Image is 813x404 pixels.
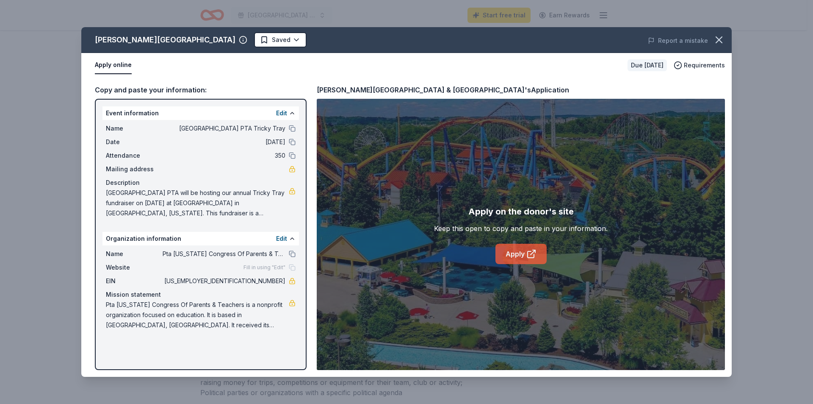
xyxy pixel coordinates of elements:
button: Edit [276,108,287,118]
div: [PERSON_NAME][GEOGRAPHIC_DATA] [95,33,235,47]
button: Requirements [674,60,725,70]
span: [US_EMPLOYER_IDENTIFICATION_NUMBER] [163,276,285,286]
span: Pta [US_STATE] Congress Of Parents & Teachers is a nonprofit organization focused on education. I... [106,300,289,330]
span: Website [106,262,163,273]
span: 350 [163,150,285,161]
button: Edit [276,234,287,244]
span: Name [106,123,163,134]
span: Pta [US_STATE] Congress Of Parents & Teachers [163,249,285,259]
div: Due [DATE] [628,59,667,71]
span: [DATE] [163,137,285,147]
span: Saved [272,35,290,45]
button: Saved [254,32,307,47]
div: Event information [102,106,299,120]
span: Name [106,249,163,259]
span: Fill in using "Edit" [243,264,285,271]
span: Mailing address [106,164,163,174]
div: [PERSON_NAME][GEOGRAPHIC_DATA] & [GEOGRAPHIC_DATA]'s Application [317,84,569,95]
div: Mission statement [106,290,296,300]
div: Copy and paste your information: [95,84,307,95]
span: Requirements [684,60,725,70]
div: Keep this open to copy and paste in your information. [434,223,608,234]
span: [GEOGRAPHIC_DATA] PTA Tricky Tray [163,123,285,134]
a: Apply [495,244,547,264]
span: [GEOGRAPHIC_DATA] PTA will be hosting our annual Tricky Tray fundraiser on [DATE] at [GEOGRAPHIC_... [106,188,289,218]
button: Apply online [95,56,132,74]
div: Apply on the donor's site [468,205,574,218]
div: Description [106,178,296,188]
button: Report a mistake [648,36,708,46]
div: Organization information [102,232,299,245]
span: Attendance [106,150,163,161]
span: Date [106,137,163,147]
span: EIN [106,276,163,286]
